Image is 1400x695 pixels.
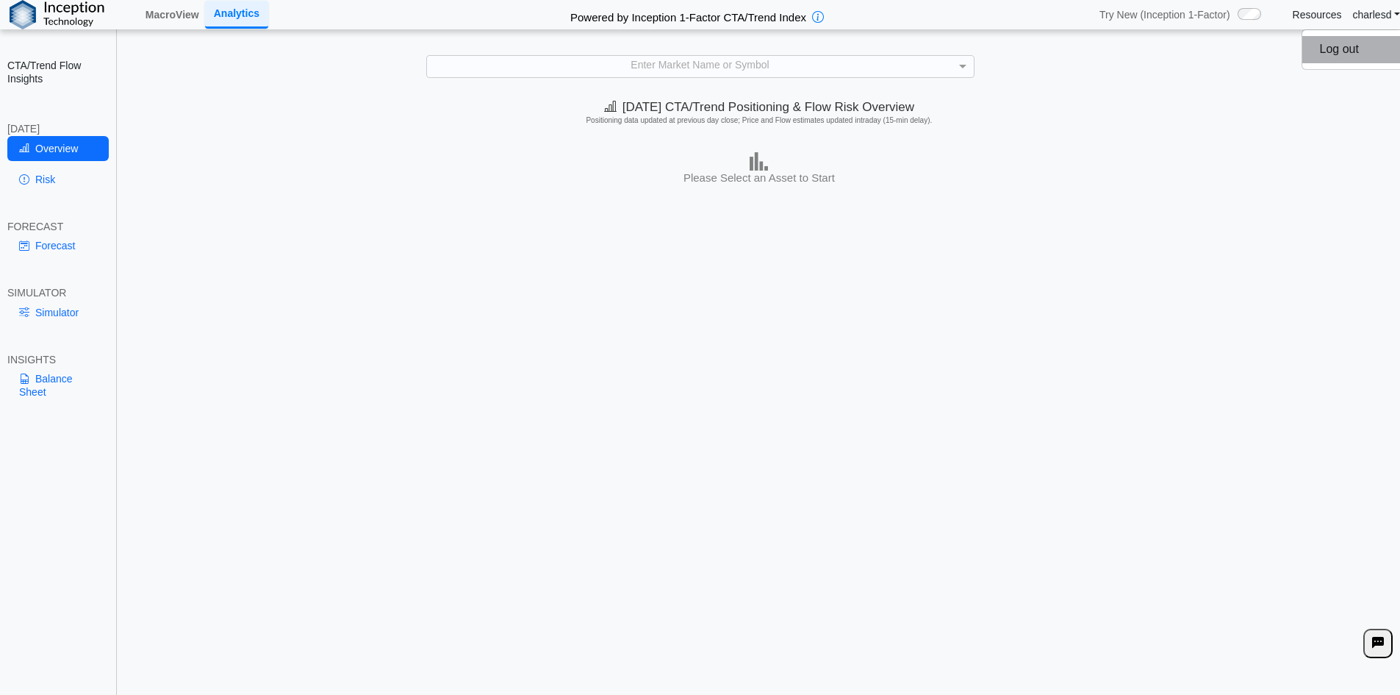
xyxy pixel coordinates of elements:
a: Forecast [7,233,109,258]
h5: Positioning data updated at previous day close; Price and Flow estimates updated intraday (15-min... [124,116,1393,125]
div: FORECAST [7,220,109,233]
h2: CTA/Trend Flow Insights [7,59,109,85]
div: Enter Market Name or Symbol [427,56,974,76]
a: Balance Sheet [7,366,109,404]
span: [DATE] CTA/Trend Positioning & Flow Risk Overview [604,100,914,114]
h3: Please Select an Asset to Start [122,171,1396,185]
a: MacroView [140,2,205,27]
a: Analytics [205,1,268,28]
span: Try New (Inception 1-Factor) [1099,8,1230,21]
div: [DATE] [7,122,109,135]
a: Overview [7,136,109,161]
h2: Powered by Inception 1-Factor CTA/Trend Index [564,4,812,25]
div: INSIGHTS [7,353,109,366]
a: Resources [1293,8,1342,21]
a: charlesd [1353,8,1400,21]
img: bar-chart.png [750,152,768,171]
a: Simulator [7,300,109,325]
div: SIMULATOR [7,286,109,299]
a: Risk [7,167,109,192]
